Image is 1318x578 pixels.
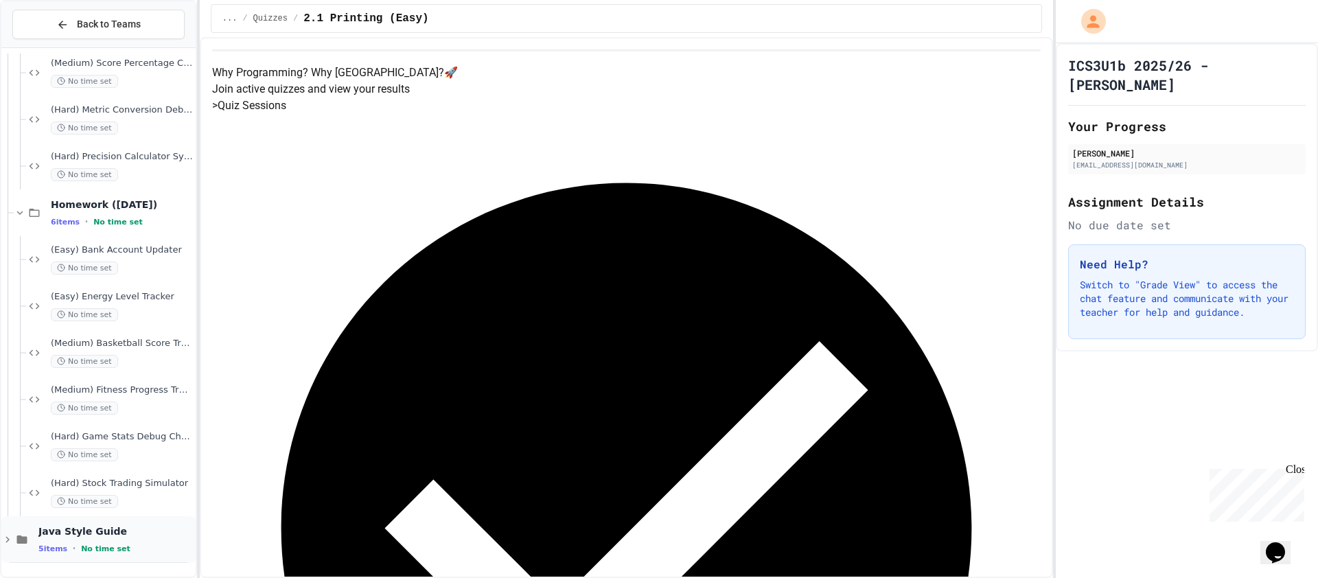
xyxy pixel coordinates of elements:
[1067,5,1109,37] div: My Account
[85,216,88,227] span: •
[51,151,193,163] span: (Hard) Precision Calculator System
[1068,56,1306,94] h1: ICS3U1b 2025/26 - [PERSON_NAME]
[51,495,118,508] span: No time set
[212,65,1041,81] h4: Why Programming? Why [GEOGRAPHIC_DATA]? 🚀
[212,81,1041,97] p: Join active quizzes and view your results
[51,338,193,349] span: (Medium) Basketball Score Tracker
[5,5,95,87] div: Chat with us now!Close
[51,402,118,415] span: No time set
[1068,217,1306,233] div: No due date set
[51,104,193,116] span: (Hard) Metric Conversion Debugger
[51,355,118,368] span: No time set
[51,244,193,256] span: (Easy) Bank Account Updater
[1204,463,1304,522] iframe: chat widget
[51,431,193,443] span: (Hard) Game Stats Debug Challenge
[1068,192,1306,211] h2: Assignment Details
[293,13,298,24] span: /
[51,384,193,396] span: (Medium) Fitness Progress Tracker
[1072,147,1302,159] div: [PERSON_NAME]
[38,525,193,537] span: Java Style Guide
[51,308,118,321] span: No time set
[93,218,143,227] span: No time set
[73,543,76,554] span: •
[51,291,193,303] span: (Easy) Energy Level Tracker
[222,13,238,24] span: ...
[1080,278,1294,319] p: Switch to "Grade View" to access the chat feature and communicate with your teacher for help and ...
[253,13,288,24] span: Quizzes
[1072,160,1302,170] div: [EMAIL_ADDRESS][DOMAIN_NAME]
[51,75,118,88] span: No time set
[51,198,193,211] span: Homework ([DATE])
[12,10,185,39] button: Back to Teams
[1080,256,1294,273] h3: Need Help?
[51,262,118,275] span: No time set
[1068,117,1306,136] h2: Your Progress
[81,544,130,553] span: No time set
[51,218,80,227] span: 6 items
[51,122,118,135] span: No time set
[77,17,141,32] span: Back to Teams
[303,10,428,27] span: 2.1 Printing (Easy)
[242,13,247,24] span: /
[1260,523,1304,564] iframe: chat widget
[51,168,118,181] span: No time set
[51,58,193,69] span: (Medium) Score Percentage Calculator
[51,478,193,489] span: (Hard) Stock Trading Simulator
[38,544,67,553] span: 5 items
[212,97,1041,114] h5: > Quiz Sessions
[51,448,118,461] span: No time set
